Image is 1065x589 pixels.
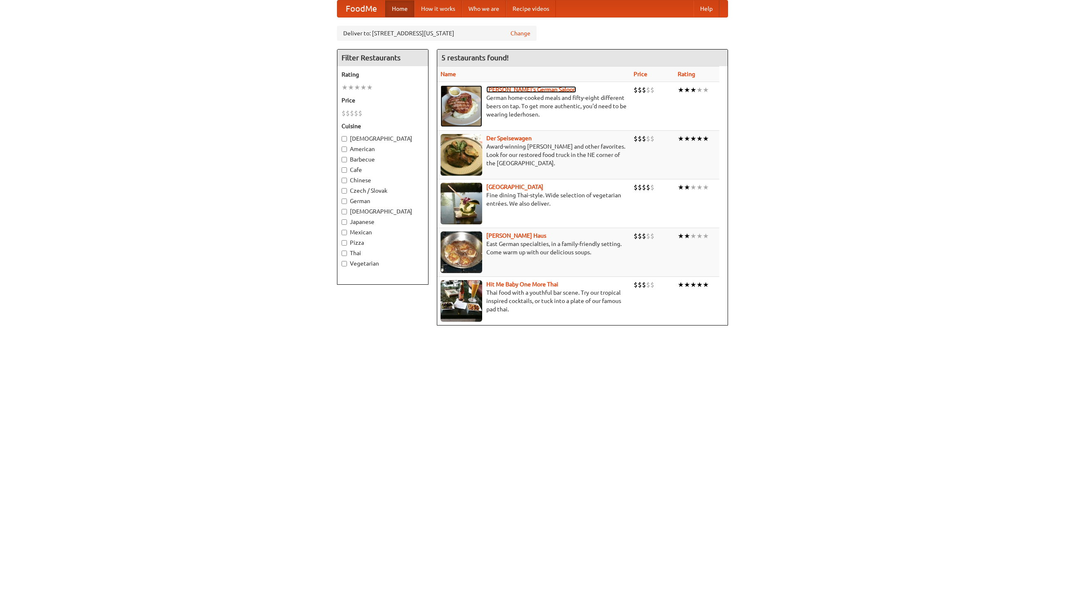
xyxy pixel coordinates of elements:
label: Chinese [342,176,424,184]
li: ★ [703,280,709,289]
h5: Rating [342,70,424,79]
label: Pizza [342,239,424,247]
label: Barbecue [342,155,424,164]
a: Who we are [462,0,506,17]
li: $ [638,85,642,94]
h4: Filter Restaurants [337,50,428,66]
img: esthers.jpg [441,85,482,127]
li: $ [354,109,358,118]
li: $ [638,280,642,289]
a: [PERSON_NAME] Haus [486,232,546,239]
p: Fine dining Thai-style. Wide selection of vegetarian entrées. We also deliver. [441,191,627,208]
p: East German specialties, in a family-friendly setting. Come warm up with our delicious soups. [441,240,627,256]
li: $ [634,183,638,192]
li: ★ [690,183,696,192]
li: $ [646,280,650,289]
li: ★ [678,280,684,289]
label: [DEMOGRAPHIC_DATA] [342,207,424,216]
li: ★ [703,85,709,94]
li: $ [634,280,638,289]
label: Thai [342,249,424,257]
a: FoodMe [337,0,385,17]
li: $ [638,134,642,143]
li: ★ [684,85,690,94]
input: [DEMOGRAPHIC_DATA] [342,136,347,142]
p: Award-winning [PERSON_NAME] and other favorites. Look for our restored food truck in the NE corne... [441,142,627,167]
li: ★ [703,134,709,143]
li: ★ [360,83,367,92]
li: ★ [684,134,690,143]
input: German [342,199,347,204]
label: Czech / Slovak [342,186,424,195]
li: $ [646,85,650,94]
li: ★ [684,280,690,289]
li: $ [650,85,654,94]
p: German home-cooked meals and fifty-eight different beers on tap. To get more authentic, you'd nee... [441,94,627,119]
label: German [342,197,424,205]
li: $ [646,134,650,143]
li: $ [346,109,350,118]
div: Deliver to: [STREET_ADDRESS][US_STATE] [337,26,537,41]
input: Czech / Slovak [342,188,347,194]
li: ★ [696,280,703,289]
li: $ [650,183,654,192]
li: $ [642,183,646,192]
li: $ [342,109,346,118]
li: ★ [348,83,354,92]
li: ★ [696,85,703,94]
li: $ [642,134,646,143]
input: Barbecue [342,157,347,162]
li: ★ [342,83,348,92]
li: ★ [678,134,684,143]
input: Vegetarian [342,261,347,266]
input: Cafe [342,167,347,173]
h5: Price [342,96,424,104]
li: $ [642,85,646,94]
a: Home [385,0,414,17]
label: Cafe [342,166,424,174]
a: Price [634,71,647,77]
label: American [342,145,424,153]
a: Hit Me Baby One More Thai [486,281,558,288]
li: $ [646,231,650,241]
h5: Cuisine [342,122,424,130]
li: $ [650,280,654,289]
label: Japanese [342,218,424,226]
li: ★ [690,231,696,241]
li: $ [634,85,638,94]
img: satay.jpg [441,183,482,224]
img: speisewagen.jpg [441,134,482,176]
input: Thai [342,251,347,256]
li: $ [646,183,650,192]
li: $ [358,109,362,118]
a: Der Speisewagen [486,135,532,142]
li: ★ [354,83,360,92]
li: $ [638,231,642,241]
li: $ [642,280,646,289]
li: ★ [690,280,696,289]
li: ★ [696,134,703,143]
li: ★ [703,183,709,192]
a: Rating [678,71,695,77]
li: ★ [684,183,690,192]
li: ★ [690,134,696,143]
a: [PERSON_NAME]'s German Saloon [486,86,576,93]
li: $ [650,231,654,241]
ng-pluralize: 5 restaurants found! [441,54,509,62]
li: $ [634,231,638,241]
a: Help [693,0,719,17]
li: ★ [678,231,684,241]
input: Pizza [342,240,347,246]
input: Japanese [342,219,347,225]
input: American [342,147,347,152]
a: [GEOGRAPHIC_DATA] [486,184,543,190]
li: ★ [678,85,684,94]
li: $ [634,134,638,143]
li: $ [650,134,654,143]
a: How it works [414,0,462,17]
a: Change [510,29,530,37]
label: Mexican [342,228,424,236]
li: $ [642,231,646,241]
